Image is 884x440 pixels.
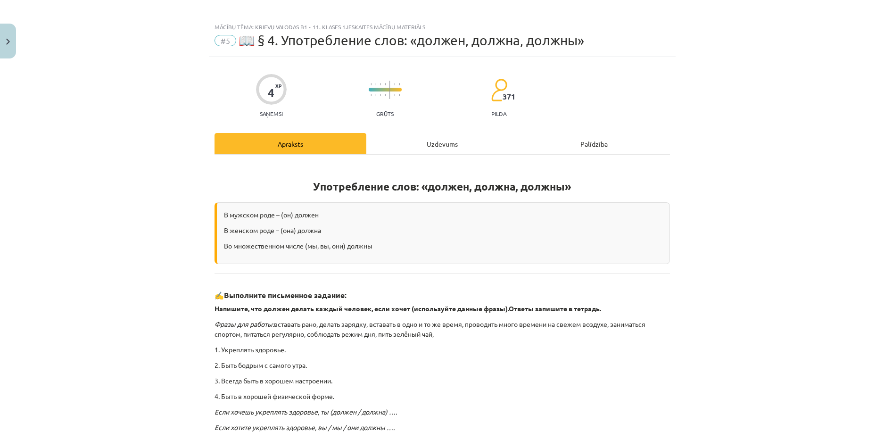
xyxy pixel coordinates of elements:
[376,110,394,117] p: Grūts
[239,33,584,48] span: 📖 § 4. Употребление слов: «должен, должна, должны»
[215,133,366,154] div: Apraksts
[380,83,381,85] img: icon-short-line-57e1e144782c952c97e751825c79c345078a6d821885a25fce030b3d8c18986b.svg
[275,83,281,88] span: XP
[215,407,397,416] i: Если хочешь укреплять здоровье, ты (должен / должна) ….
[366,133,518,154] div: Uzdevums
[385,83,386,85] img: icon-short-line-57e1e144782c952c97e751825c79c345078a6d821885a25fce030b3d8c18986b.svg
[215,345,670,355] p: 1. Укреплять здоровье.
[215,283,670,301] h3: ✍️
[375,83,376,85] img: icon-short-line-57e1e144782c952c97e751825c79c345078a6d821885a25fce030b3d8c18986b.svg
[394,94,395,96] img: icon-short-line-57e1e144782c952c97e751825c79c345078a6d821885a25fce030b3d8c18986b.svg
[491,78,507,102] img: students-c634bb4e5e11cddfef0936a35e636f08e4e9abd3cc4e673bd6f9a4125e45ecb1.svg
[215,319,670,339] p: вставать рано, делать зарядку, вставать в одно и то же время, проводить много времени на свежем в...
[394,83,395,85] img: icon-short-line-57e1e144782c952c97e751825c79c345078a6d821885a25fce030b3d8c18986b.svg
[215,360,670,370] p: 2. Быть бодрым с самого утра.
[215,24,670,30] div: Mācību tēma: Krievu valodas b1 - 11. klases 1.ieskaites mācību materiāls
[224,241,662,251] p: Во множественном числе (мы, вы, они) должны
[215,320,274,328] i: Фразы для работы:
[399,83,400,85] img: icon-short-line-57e1e144782c952c97e751825c79c345078a6d821885a25fce030b3d8c18986b.svg
[375,94,376,96] img: icon-short-line-57e1e144782c952c97e751825c79c345078a6d821885a25fce030b3d8c18986b.svg
[224,210,662,220] p: В мужском роде – (он) должен
[491,110,506,117] p: pilda
[389,81,390,99] img: icon-long-line-d9ea69661e0d244f92f715978eff75569469978d946b2353a9bb055b3ed8787d.svg
[215,35,236,46] span: #5
[215,391,670,401] p: 4. Быть в хорошей физической форме.
[268,86,274,100] div: 4
[215,376,670,386] p: 3. Всегда быть в хорошем настроении.
[385,94,386,96] img: icon-short-line-57e1e144782c952c97e751825c79c345078a6d821885a25fce030b3d8c18986b.svg
[6,39,10,45] img: icon-close-lesson-0947bae3869378f0d4975bcd49f059093ad1ed9edebbc8119c70593378902aed.svg
[518,133,670,154] div: Palīdzība
[380,94,381,96] img: icon-short-line-57e1e144782c952c97e751825c79c345078a6d821885a25fce030b3d8c18986b.svg
[215,304,509,313] b: Напишите, что должен делать каждый человек, если хочет (используйте данные фразы).
[215,423,395,432] i: Если хотите укреплять здоровье, вы / мы / они должны ….
[503,92,515,101] span: 371
[509,304,601,313] strong: Ответы запишите в тетрадь.
[224,225,662,235] p: В женском роде – (она) должна
[256,110,287,117] p: Saņemsi
[399,94,400,96] img: icon-short-line-57e1e144782c952c97e751825c79c345078a6d821885a25fce030b3d8c18986b.svg
[313,180,571,193] strong: Употребление слов: «должен, должна, должны»
[224,290,347,300] strong: Выполните письменное задание:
